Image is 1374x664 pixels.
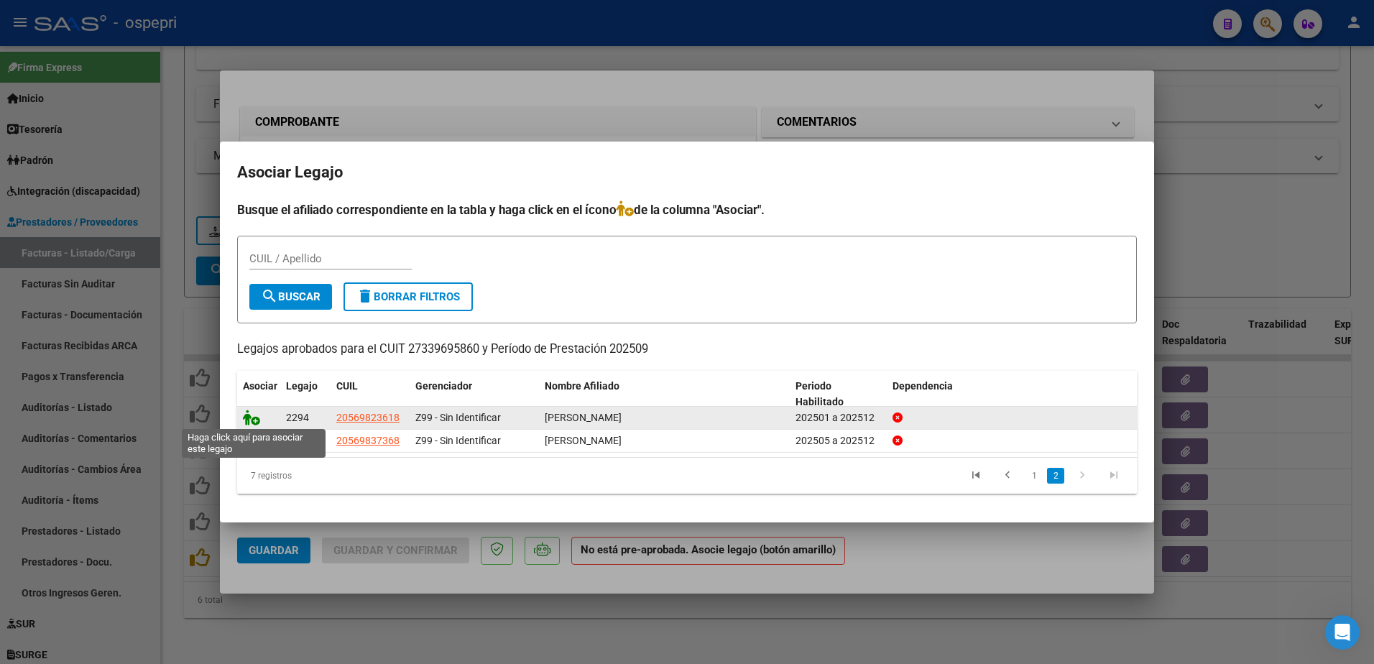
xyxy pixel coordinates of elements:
[237,200,1137,219] h4: Busque el afiliado correspondiente en la tabla y haga click en el ícono de la columna "Asociar".
[790,371,887,418] datatable-header-cell: Periodo Habilitado
[280,371,331,418] datatable-header-cell: Legajo
[415,380,472,392] span: Gerenciador
[410,371,539,418] datatable-header-cell: Gerenciador
[336,380,358,392] span: CUIL
[796,410,881,426] div: 202501 a 202512
[1023,464,1045,488] li: page 1
[415,435,501,446] span: Z99 - Sin Identificar
[887,371,1138,418] datatable-header-cell: Dependencia
[336,435,400,446] span: 20569837368
[261,290,321,303] span: Buscar
[545,412,622,423] span: FUENTES MARTINEZ IKER
[343,282,473,311] button: Borrar Filtros
[1325,615,1360,650] iframe: Intercom live chat
[1100,468,1128,484] a: go to last page
[1045,464,1066,488] li: page 2
[1047,468,1064,484] a: 2
[237,371,280,418] datatable-header-cell: Asociar
[1069,468,1096,484] a: go to next page
[356,287,374,305] mat-icon: delete
[237,341,1137,359] p: Legajos aprobados para el CUIT 27339695860 y Período de Prestación 202509
[261,287,278,305] mat-icon: search
[237,458,415,494] div: 7 registros
[336,412,400,423] span: 20569823618
[545,435,622,446] span: SANCHEZ AUGUSTO ROMAN
[539,371,790,418] datatable-header-cell: Nombre Afiliado
[796,433,881,449] div: 202505 a 202512
[286,412,309,423] span: 2294
[796,380,844,408] span: Periodo Habilitado
[331,371,410,418] datatable-header-cell: CUIL
[962,468,990,484] a: go to first page
[237,159,1137,186] h2: Asociar Legajo
[893,380,953,392] span: Dependencia
[994,468,1021,484] a: go to previous page
[286,380,318,392] span: Legajo
[415,412,501,423] span: Z99 - Sin Identificar
[243,380,277,392] span: Asociar
[356,290,460,303] span: Borrar Filtros
[286,435,309,446] span: 3190
[249,284,332,310] button: Buscar
[1025,468,1043,484] a: 1
[545,380,619,392] span: Nombre Afiliado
